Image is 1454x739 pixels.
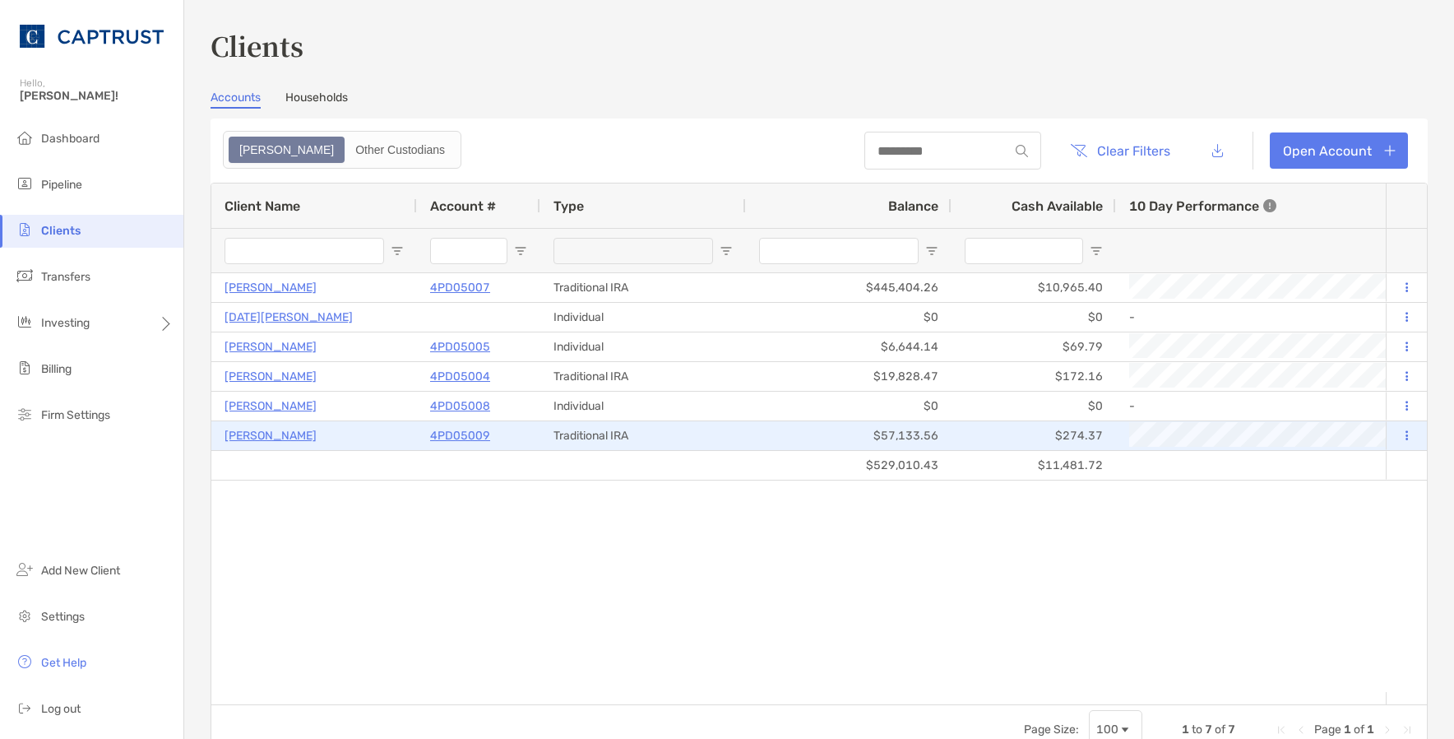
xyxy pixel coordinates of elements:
a: [PERSON_NAME] [225,337,317,357]
div: $0 [952,392,1116,421]
div: $274.37 [952,421,1116,450]
div: Next Page [1381,723,1394,737]
img: dashboard icon [15,128,35,147]
div: $172.16 [952,362,1116,391]
span: Billing [41,362,72,376]
div: $57,133.56 [746,421,952,450]
a: [PERSON_NAME] [225,425,317,446]
span: Client Name [225,198,300,214]
span: [PERSON_NAME]! [20,89,174,103]
button: Open Filter Menu [720,244,733,258]
span: 7 [1205,723,1212,737]
img: add_new_client icon [15,560,35,579]
button: Clear Filters [1058,132,1183,169]
button: Open Filter Menu [391,244,404,258]
a: [PERSON_NAME] [225,366,317,387]
input: Client Name Filter Input [225,238,384,264]
img: logout icon [15,698,35,718]
div: 100 [1096,723,1118,737]
span: Firm Settings [41,408,110,422]
a: 4PD05005 [430,337,490,357]
div: segmented control [223,131,461,169]
input: Cash Available Filter Input [965,238,1083,264]
div: Individual [540,332,746,361]
button: Open Filter Menu [1090,244,1103,258]
div: $0 [746,392,952,421]
span: Add New Client [41,564,120,578]
img: get-help icon [15,652,35,672]
div: $445,404.26 [746,273,952,302]
span: Clients [41,224,81,238]
div: $6,644.14 [746,332,952,361]
span: Settings [41,610,85,624]
img: billing icon [15,358,35,378]
div: $0 [746,303,952,332]
span: Type [553,198,584,214]
span: Account # [430,198,496,214]
span: Pipeline [41,178,82,192]
div: - [1129,393,1432,420]
img: firm-settings icon [15,404,35,424]
span: Transfers [41,270,90,284]
div: $19,828.47 [746,362,952,391]
a: 4PD05007 [430,277,490,298]
div: $69.79 [952,332,1116,361]
div: Last Page [1401,723,1414,737]
a: Accounts [211,91,261,109]
button: Open Filter Menu [925,244,938,258]
span: 1 [1367,723,1374,737]
img: CAPTRUST Logo [20,7,164,66]
span: 1 [1182,723,1189,737]
div: First Page [1275,723,1288,737]
div: Previous Page [1294,723,1308,737]
div: Page Size: [1024,723,1079,737]
a: Households [285,91,348,109]
span: Investing [41,316,90,330]
span: to [1192,723,1202,737]
div: Traditional IRA [540,273,746,302]
a: 4PD05004 [430,366,490,387]
img: pipeline icon [15,174,35,193]
div: Individual [540,303,746,332]
p: 4PD05009 [430,425,490,446]
a: [PERSON_NAME] [225,277,317,298]
div: $0 [952,303,1116,332]
a: [DATE][PERSON_NAME] [225,307,353,328]
img: transfers icon [15,266,35,286]
div: Individual [540,392,746,421]
span: 7 [1228,723,1235,737]
span: Cash Available [1012,198,1103,214]
img: input icon [1016,145,1028,157]
div: Traditional IRA [540,362,746,391]
div: $11,481.72 [952,451,1116,480]
a: 4PD05008 [430,396,490,416]
div: 10 Day Performance [1129,184,1276,228]
span: of [1215,723,1225,737]
button: Open Filter Menu [514,244,527,258]
span: Balance [888,198,938,214]
div: Other Custodians [346,138,454,161]
div: - [1129,304,1432,331]
span: Get Help [41,656,86,670]
span: of [1354,723,1364,737]
h3: Clients [211,26,1428,64]
input: Balance Filter Input [759,238,919,264]
img: settings icon [15,606,35,625]
span: 1 [1344,723,1351,737]
span: Dashboard [41,132,100,146]
img: investing icon [15,312,35,332]
div: $529,010.43 [746,451,952,480]
span: Log out [41,702,81,716]
a: [PERSON_NAME] [225,396,317,416]
div: Traditional IRA [540,421,746,450]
